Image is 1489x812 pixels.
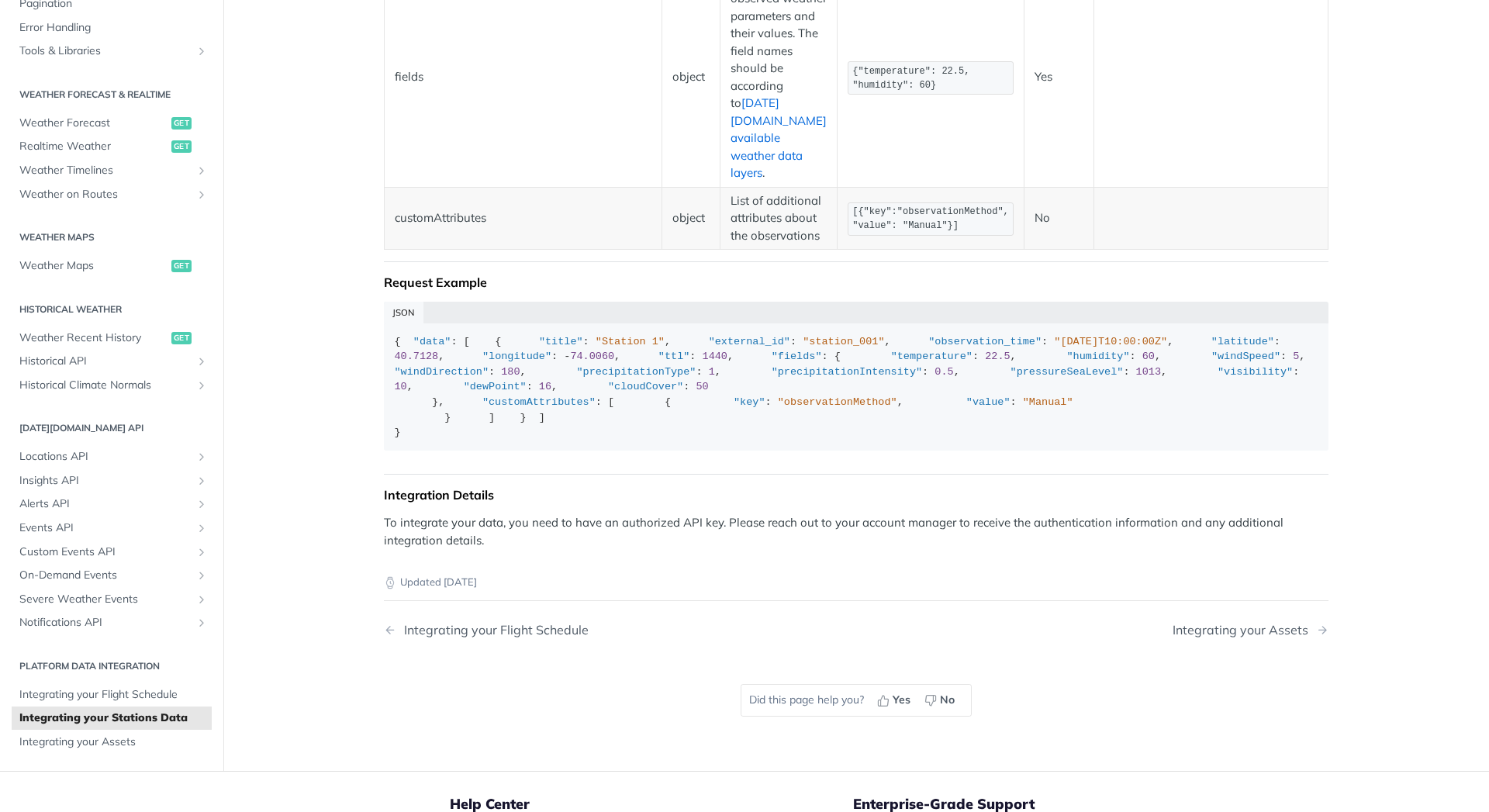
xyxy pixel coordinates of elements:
[195,617,208,629] button: Show subpages for Notifications API
[731,95,827,180] a: [DATE][DOMAIN_NAME] available weather data layers
[195,522,208,534] button: Show subpages for Events API
[608,381,683,392] span: "cloudCover"
[709,366,715,378] span: 1
[384,487,1328,503] div: Integration Details
[12,540,212,563] a: Custom Events APIShow subpages for Custom Events API
[778,396,897,408] span: "observationMethod"
[1023,396,1073,408] span: "Manual"
[395,381,407,392] span: 10
[1173,623,1316,638] div: Integrating your Assets
[772,351,822,362] span: "fields"
[935,366,953,378] span: 0.5
[940,692,955,708] span: No
[395,366,489,378] span: "windDirection"
[12,40,212,63] a: Tools & LibrariesShow subpages for Tools & Libraries
[12,469,212,492] a: Insights APIShow subpages for Insights API
[1218,366,1293,378] span: "visibility"
[19,258,168,274] span: Weather Maps
[985,351,1010,362] span: 22.5
[464,381,527,392] span: "dewPoint"
[19,568,192,583] span: On-Demand Events
[12,374,212,397] a: Historical Climate NormalsShow subpages for Historical Climate Normals
[19,139,168,154] span: Realtime Weather
[195,451,208,463] button: Show subpages for Locations API
[734,396,765,408] span: "key"
[482,351,551,362] span: "longitude"
[928,336,1042,347] span: "observation_time"
[19,116,168,131] span: Weather Forecast
[19,354,192,369] span: Historical API
[658,351,690,362] span: "ttl"
[19,449,192,465] span: Locations API
[539,336,583,347] span: "title"
[501,366,520,378] span: 180
[171,331,192,344] span: get
[413,336,451,347] span: "data"
[19,734,208,750] span: Integrating your Assets
[12,731,212,754] a: Integrating your Assets
[19,378,192,393] span: Historical Climate Normals
[12,326,212,349] a: Weather Recent Historyget
[19,615,192,631] span: Notifications API
[1293,351,1299,362] span: 5
[12,445,212,468] a: Locations APIShow subpages for Locations API
[12,683,212,707] a: Integrating your Flight Schedule
[12,302,212,316] h2: Historical Weather
[1136,366,1161,378] span: 1013
[12,350,212,373] a: Historical APIShow subpages for Historical API
[709,336,790,347] span: "external_id"
[576,366,696,378] span: "precipitationType"
[171,117,192,130] span: get
[195,164,208,177] button: Show subpages for Weather Timelines
[195,569,208,582] button: Show subpages for On-Demand Events
[12,564,212,587] a: On-Demand EventsShow subpages for On-Demand Events
[852,66,969,91] span: {"temperature": 22.5, "humidity": 60}
[919,689,963,712] button: No
[1024,187,1093,250] td: No
[195,593,208,606] button: Show subpages for Severe Weather Events
[12,707,212,730] a: Integrating your Stations Data
[803,336,884,347] span: "station_001"
[384,575,1328,590] p: Updated [DATE]
[19,186,192,202] span: Weather on Routes
[12,182,212,206] a: Weather on RoutesShow subpages for Weather on Routes
[19,19,208,35] span: Error Handling
[539,381,551,392] span: 16
[1142,351,1155,362] span: 60
[384,514,1328,549] p: To integrate your data, you need to have an authorized API key. Please reach out to your account ...
[564,351,570,362] span: -
[195,355,208,368] button: Show subpages for Historical API
[12,16,212,39] a: Error Handling
[696,381,708,392] span: 50
[195,379,208,392] button: Show subpages for Historical Climate Normals
[720,187,838,250] td: List of additional attributes about the observations
[384,623,789,638] a: Previous Page: Integrating your Flight Schedule
[171,260,192,272] span: get
[19,163,192,178] span: Weather Timelines
[891,351,973,362] span: "temperature"
[662,187,720,250] td: object
[482,396,596,408] span: "customAttributes"
[703,351,727,362] span: 1440
[12,159,212,182] a: Weather TimelinesShow subpages for Weather Timelines
[19,330,168,345] span: Weather Recent History
[1173,623,1328,638] a: Next Page: Integrating your Assets
[12,517,212,540] a: Events APIShow subpages for Events API
[1011,366,1124,378] span: "pressureSeaLevel"
[195,475,208,487] button: Show subpages for Insights API
[19,520,192,536] span: Events API
[893,692,910,708] span: Yes
[1211,336,1274,347] span: "latitude"
[741,684,972,717] div: Did this page help you?
[12,230,212,244] h2: Weather Maps
[12,492,212,516] a: Alerts APIShow subpages for Alerts API
[19,496,192,512] span: Alerts API
[395,334,1318,441] div: { : [ { : , : , : , : , : , : , : { : , : , : , : , : , : , : , : , : , : }, : [ { : , : } ] } ] }
[966,396,1011,408] span: "value"
[12,112,212,135] a: Weather Forecastget
[12,421,212,435] h2: [DATE][DOMAIN_NAME] API
[852,206,1009,231] span: [{"key":"observationMethod", "value": "Manual"}]
[384,607,1328,653] nav: Pagination Controls
[1054,336,1167,347] span: "[DATE]T10:00:00Z"
[19,43,192,59] span: Tools & Libraries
